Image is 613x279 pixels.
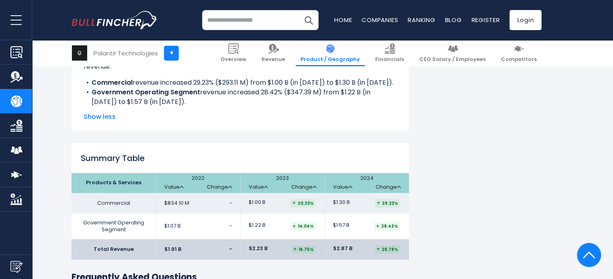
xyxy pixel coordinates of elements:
b: Commercial [92,78,133,87]
span: $1.30 B [333,199,350,206]
a: Competitors [496,40,541,66]
b: Government Operating Segment [92,88,200,97]
a: Companies [362,16,398,24]
td: Total Revenue [72,239,156,260]
div: 20.23% [291,199,315,208]
div: 16.75% [292,245,315,254]
th: 2024 [325,173,409,193]
span: CEO Salary / Employees [419,56,486,63]
a: + [164,46,179,61]
a: CEO Salary / Employees [415,40,490,66]
span: - [229,222,232,230]
a: Change [291,184,317,191]
a: Ranking [408,16,435,24]
span: - [229,199,232,207]
span: $1.91 B [164,246,181,253]
a: Value [333,184,352,191]
span: $2.87 B [333,245,352,252]
a: Register [471,16,500,24]
a: Change [207,184,232,191]
img: PLTR logo [72,45,87,61]
span: Revenue [262,56,285,63]
div: 14.04% [291,222,315,230]
a: Blog [445,16,462,24]
div: Palantir Technologies [94,49,158,58]
span: Show less [84,112,397,122]
td: Commercial [72,193,156,214]
th: 2023 [240,173,325,193]
a: Login [509,10,541,30]
span: $1.07 B [164,223,181,230]
span: Financials [375,56,404,63]
div: 28.79% [375,245,400,254]
button: Search [298,10,319,30]
img: bullfincher logo [72,11,158,29]
span: $1.22 B [249,222,266,229]
div: 28.42% [374,222,400,230]
a: Go to homepage [72,11,158,29]
span: - [229,245,232,253]
span: Overview [221,56,246,63]
th: 2022 [156,173,240,193]
a: Revenue [257,40,290,66]
a: Value [249,184,268,191]
a: Financials [370,40,409,66]
a: Change [376,184,401,191]
span: $834.10 M [164,200,189,207]
h2: Summary Table [72,152,409,164]
span: $1.00 B [249,199,266,206]
td: Government Operating Segment [72,214,156,239]
li: revenue increased 28.42% ($347.39 M) from $1.22 B (in [DATE]) to $1.57 B (in [DATE]). [84,88,397,107]
div: 29.23% [375,199,400,208]
a: Overview [216,40,251,66]
a: Product / Geography [296,40,365,66]
th: Products & Services [72,173,156,193]
span: Product / Geography [300,56,360,63]
span: Competitors [501,56,537,63]
li: revenue increased 29.23% ($293.11 M) from $1.00 B (in [DATE]) to $1.30 B (in [DATE]). [84,78,397,88]
a: Home [334,16,352,24]
span: $2.23 B [249,245,268,252]
a: Value [164,184,184,191]
span: $1.57 B [333,222,349,229]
